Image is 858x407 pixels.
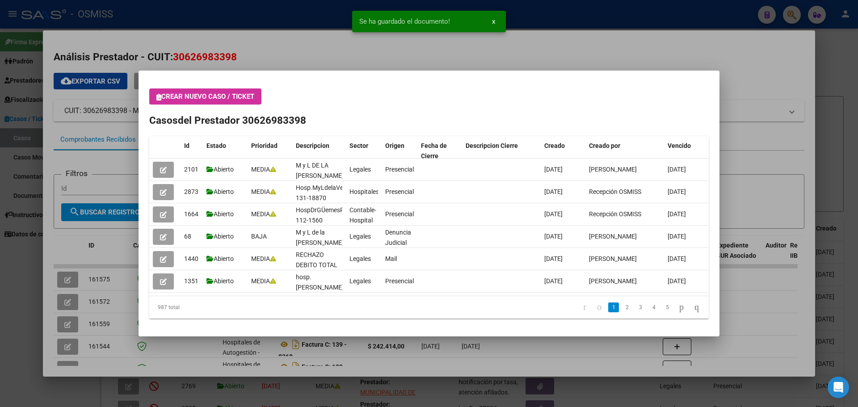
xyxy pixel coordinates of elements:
span: MEDIA [251,255,276,262]
span: Prioridad [251,142,278,149]
span: Abierto [206,277,234,285]
a: go to next page [675,302,688,312]
datatable-header-cell: Fecha de Cierre [417,136,462,166]
a: 2 [622,302,632,312]
span: Mail [385,255,397,262]
span: Sector [349,142,368,149]
span: Presencial [385,166,414,173]
span: Vencido [668,142,691,149]
span: Abierto [206,188,234,195]
li: page 4 [647,300,660,315]
span: MEDIA [251,277,276,285]
span: 68 [184,233,191,240]
span: Recepción OSMISS [589,210,641,218]
span: Contable-Hospital [349,206,376,224]
span: 2873 [184,188,198,195]
div: 987 total [149,296,260,319]
span: 2101 [184,166,198,173]
span: 1664 [184,210,198,218]
span: Hosp.MyLdelaVegaFact 131-18870 [296,184,363,201]
span: [DATE] [668,255,686,262]
a: 5 [662,302,673,312]
span: Se ha guardado el documento! [359,17,450,26]
a: 3 [635,302,646,312]
li: page 3 [634,300,647,315]
span: Denuncia Judicial [385,229,411,246]
span: Abierto [206,233,234,240]
span: Presencial [385,277,414,285]
span: x [492,17,495,25]
button: Crear nuevo caso / ticket [149,88,261,105]
datatable-header-cell: Sector [346,136,382,166]
span: Presencial [385,210,414,218]
datatable-header-cell: Descripcion Cierre [462,136,541,166]
span: [DATE] [668,166,686,173]
datatable-header-cell: Vencido [664,136,709,166]
datatable-header-cell: Creado [541,136,585,166]
span: Abierto [206,210,234,218]
span: [PERSON_NAME] [589,166,637,173]
span: Origen [385,142,404,149]
span: MEDIA [251,188,276,195]
span: Creado [544,142,565,149]
a: go to last page [690,302,703,312]
span: Id [184,142,189,149]
span: [PERSON_NAME] [589,233,637,240]
datatable-header-cell: Creado por [585,136,664,166]
datatable-header-cell: Prioridad [248,136,292,166]
span: hosp. [PERSON_NAME] [296,273,344,291]
datatable-header-cell: Estado [203,136,248,166]
a: go to previous page [593,302,606,312]
span: Legales [349,277,371,285]
span: Abierto [206,166,234,173]
span: del Prestador 30626983398 [178,114,306,126]
span: Legales [349,233,371,240]
span: RECHAZO DEBITO TOTAL DE AFILIACIONES, INFORMA RECLAMO LEGALES. [296,251,338,319]
span: Recepción OSMISS [589,188,641,195]
span: Hospitales [349,188,379,195]
span: [DATE] [544,255,563,262]
span: Legales [349,166,371,173]
a: 1 [608,302,619,312]
datatable-header-cell: Id [181,136,203,166]
a: 4 [648,302,659,312]
span: Estado [206,142,226,149]
span: MEDIA [251,210,276,218]
span: [DATE] [668,210,686,218]
span: 1440 [184,255,198,262]
span: BAJA [251,233,267,240]
span: [DATE] [544,210,563,218]
span: [DATE] [668,188,686,195]
span: HospDrGÜemesRec 112-1560 [296,206,350,224]
li: page 5 [660,300,674,315]
span: [DATE] [544,188,563,195]
li: page 2 [620,300,634,315]
span: M y L de la [PERSON_NAME] intima x falta de pago [296,229,344,266]
span: Abierto [206,255,234,262]
span: M y L DE LA [PERSON_NAME] [296,162,344,179]
span: [DATE] [544,166,563,173]
span: [DATE] [544,277,563,285]
span: Descripcion Cierre [466,142,518,149]
span: 1351 [184,277,198,285]
h2: Casos [149,113,709,128]
li: page 1 [607,300,620,315]
span: Legales [349,255,371,262]
span: Presencial [385,188,414,195]
span: MEDIA [251,166,276,173]
span: Descripcion [296,142,329,149]
datatable-header-cell: Origen [382,136,417,166]
datatable-header-cell: Descripcion [292,136,346,166]
span: [PERSON_NAME] [589,277,637,285]
div: Open Intercom Messenger [828,377,849,398]
span: Crear nuevo caso / ticket [156,92,254,101]
a: go to first page [579,302,590,312]
span: Creado por [589,142,620,149]
span: [PERSON_NAME] [589,255,637,262]
span: [DATE] [544,233,563,240]
span: [DATE] [668,277,686,285]
button: x [485,13,502,29]
span: Fecha de Cierre [421,142,447,159]
span: [DATE] [668,233,686,240]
